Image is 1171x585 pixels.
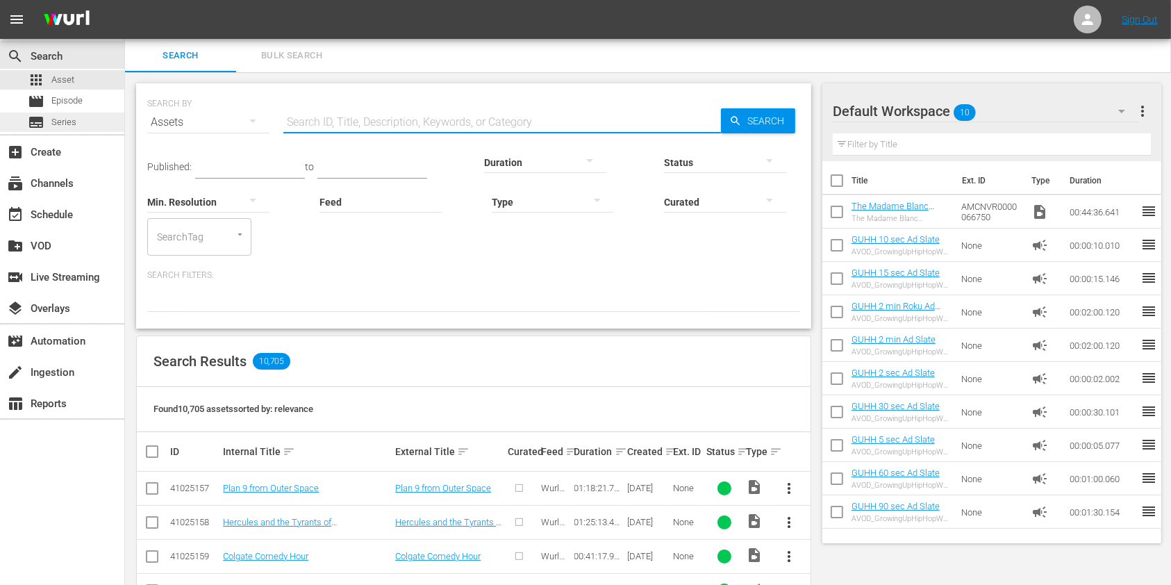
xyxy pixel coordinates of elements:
[852,334,936,345] a: GUHH 2 min Ad Slate
[223,443,391,460] div: Internal Title
[773,472,806,505] button: more_vert
[627,517,670,527] div: [DATE]
[1064,362,1140,395] td: 00:00:02.002
[28,93,44,110] span: Episode
[852,234,940,245] a: GUHH 10 sec Ad Slate
[773,540,806,573] button: more_vert
[33,3,100,36] img: ans4CAIJ8jUAAAAAAAAAAAAAAAAAAAAAAAAgQb4GAAAAAAAAAAAAAAAAAAAAAAAAJMjXAAAAAAAAAAAAAAAAAAAAAAAAgAT5G...
[574,551,623,561] div: 00:41:17.933
[665,445,677,458] span: sort
[956,262,1027,295] td: None
[1064,262,1140,295] td: 00:00:15.146
[956,429,1027,462] td: None
[627,551,670,561] div: [DATE]
[1031,470,1048,487] span: Ad
[833,92,1138,131] div: Default Workspace
[742,108,795,133] span: Search
[956,462,1027,495] td: None
[706,443,742,460] div: Status
[1031,337,1048,354] span: Ad
[746,547,763,563] span: Video
[852,381,951,390] div: AVOD_GrowingUpHipHopWeTV_WillBeRightBack _2sec_RB24_S01398805008
[674,483,703,493] div: None
[395,551,481,561] a: Colgate Comedy Hour
[170,551,219,561] div: 41025159
[852,414,951,423] div: AVOD_GrowingUpHipHopWeTV_WillBeRightBack _30sec_RB24_S01398805004
[627,443,670,460] div: Created
[852,201,949,222] a: The Madame Blanc Mysteries 103: Episode 3
[852,314,951,323] div: AVOD_GrowingUpHipHopWeTV_WillBeRightBack _2MinCountdown_RB24_S01398804001-Roku
[395,483,491,493] a: Plan 9 from Outer Space
[1064,495,1140,529] td: 00:01:30.154
[1140,203,1157,220] span: reorder
[852,401,940,411] a: GUHH 30 sec Ad Slate
[954,161,1023,200] th: Ext. ID
[395,517,504,538] a: Hercules and the Tyrants of [GEOGRAPHIC_DATA]
[28,114,44,131] span: Series
[852,447,951,456] div: AVOD_GrowingUpHipHopWeTV_WillBeRightBack _5sec_RB24_S01398805007
[283,445,295,458] span: sort
[852,481,951,490] div: AVOD_GrowingUpHipHopWeTV_WillBeRightBack _60sec_RB24_S01398805003
[7,269,24,286] span: Live Streaming
[233,228,247,241] button: Open
[1061,161,1145,200] th: Duration
[153,353,247,370] span: Search Results
[852,368,935,378] a: GUHH 2 sec Ad Slate
[508,446,537,457] div: Curated
[1064,295,1140,329] td: 00:02:00.120
[852,247,951,256] div: AVOD_GrowingUpHipHopWeTV_WillBeRightBack _10sec_RB24_S01398805006
[781,514,798,531] span: more_vert
[781,480,798,497] span: more_vert
[395,443,504,460] div: External Title
[170,517,219,527] div: 41025158
[223,517,337,538] a: Hercules and the Tyrants of [GEOGRAPHIC_DATA]
[7,238,24,254] span: VOD
[51,115,76,129] span: Series
[1140,370,1157,386] span: reorder
[244,48,339,64] span: Bulk Search
[28,72,44,88] span: Asset
[223,551,308,561] a: Colgate Comedy Hour
[737,445,749,458] span: sort
[1140,503,1157,520] span: reorder
[956,395,1027,429] td: None
[1031,370,1048,387] span: Ad
[1031,237,1048,254] span: Ad
[956,495,1027,529] td: None
[541,517,565,559] span: Wurl AMC Demo v2
[1031,404,1048,420] span: Ad
[1140,303,1157,320] span: reorder
[852,501,940,511] a: GUHH 90 sec Ad Slate
[773,506,806,539] button: more_vert
[1064,429,1140,462] td: 00:00:05.077
[852,468,940,478] a: GUHH 60 sec Ad Slate
[1064,329,1140,362] td: 00:02:00.120
[223,483,319,493] a: Plan 9 from Outer Space
[852,214,951,223] div: The Madame Blanc Mysteries 103: Episode 3
[852,347,951,356] div: AVOD_GrowingUpHipHopWeTV_WillBeRightBack _2Min_RB24_S01398805001
[956,362,1027,395] td: None
[7,395,24,412] span: Reports
[627,483,670,493] div: [DATE]
[574,483,623,493] div: 01:18:21.739
[1031,304,1048,320] span: Ad
[1134,103,1151,120] span: more_vert
[746,443,768,460] div: Type
[852,514,951,523] div: AVOD_GrowingUpHipHopWeTV_WillBeRightBack _90sec_RB24_S01398805002
[51,73,74,87] span: Asset
[7,364,24,381] span: Ingestion
[1140,236,1157,253] span: reorder
[1140,270,1157,286] span: reorder
[956,295,1027,329] td: None
[1122,14,1158,25] a: Sign Out
[7,144,24,160] span: Create
[1134,94,1151,128] button: more_vert
[852,267,940,278] a: GUHH 15 sec Ad Slate
[852,301,940,322] a: GUHH 2 min Roku Ad Slate
[674,551,703,561] div: None
[7,48,24,65] span: Search
[565,445,578,458] span: sort
[1031,504,1048,520] span: Ad
[541,443,570,460] div: Feed
[674,517,703,527] div: None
